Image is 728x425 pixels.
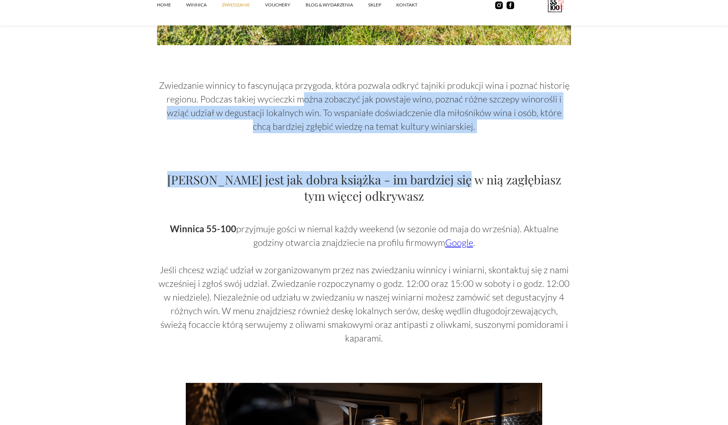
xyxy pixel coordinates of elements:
[170,223,236,234] strong: Winnica 55-100
[445,237,473,248] a: Google
[157,171,571,204] h2: [PERSON_NAME] jest jak dobra książka - im bardziej się w nią zagłębiasz tym więcej odkrywasz
[157,79,571,133] p: Zwiedzanie winnicy to fascynująca przygoda, która pozwala odkryć tajniki produkcji wina i poznać ...
[157,222,571,345] p: przyjmuje gości w niemal każdy weekend (w sezonie od maja do września). Aktualne godziny otwarcia...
